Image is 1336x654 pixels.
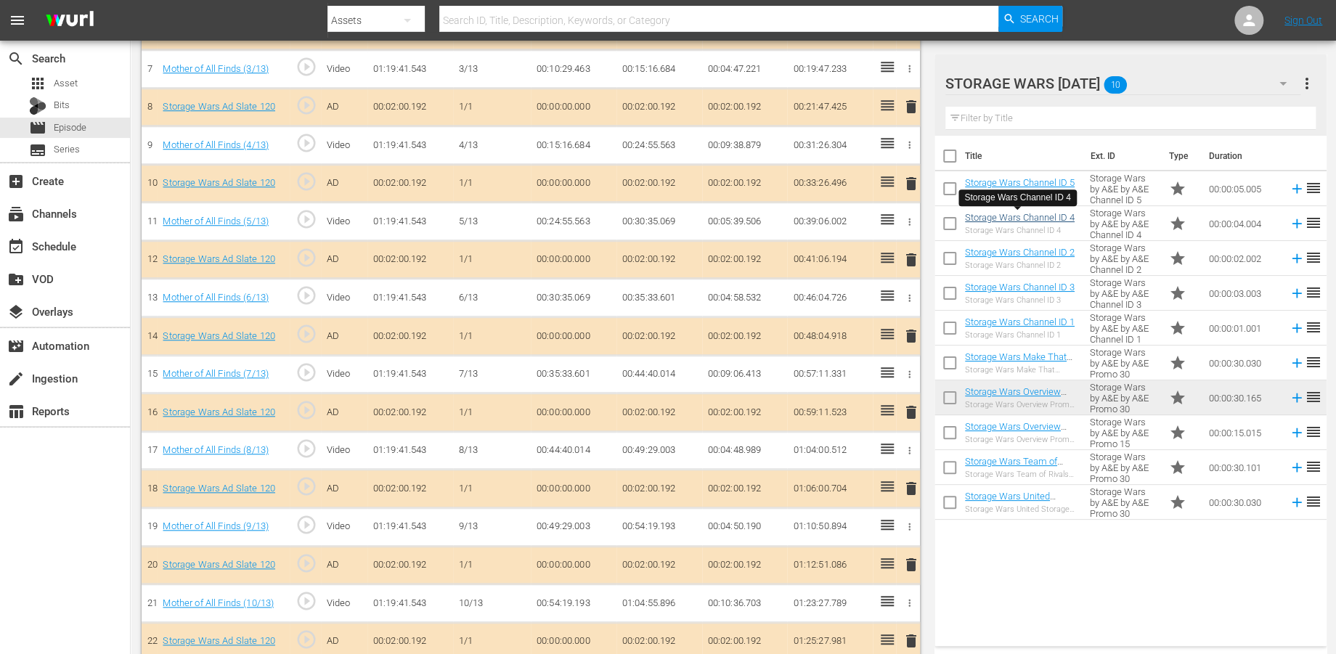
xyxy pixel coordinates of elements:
[453,393,531,432] td: 1/1
[965,400,1078,409] div: Storage Wars Overview Promo 30
[7,173,25,190] span: Create
[321,240,367,279] td: AD
[902,173,919,194] button: delete
[367,393,453,432] td: 00:02:00.192
[702,546,788,584] td: 00:02:00.192
[367,507,453,546] td: 01:19:41.543
[902,327,919,345] span: delete
[902,98,919,115] span: delete
[1084,311,1163,346] td: Storage Wars by A&E by A&E Channel ID 1
[1169,494,1186,511] span: Promo
[787,317,873,356] td: 00:48:04.918
[1298,66,1316,101] button: more_vert
[531,203,616,241] td: 00:24:55.563
[1084,171,1163,206] td: Storage Wars by A&E by A&E Channel ID 5
[321,203,367,241] td: Video
[163,483,274,494] a: Storage Wars Ad Slate 120
[321,507,367,546] td: Video
[531,88,616,126] td: 00:00:00.000
[702,507,788,546] td: 00:04:50.190
[702,164,788,203] td: 00:02:00.192
[1203,241,1283,276] td: 00:00:02.002
[453,317,531,356] td: 1/1
[1305,423,1322,441] span: reorder
[1160,136,1200,176] th: Type
[902,251,919,269] span: delete
[367,431,453,470] td: 01:19:41.543
[9,12,26,29] span: menu
[321,126,367,165] td: Video
[965,504,1078,514] div: Storage Wars United Storage of America Promo 30
[1305,284,1322,301] span: reorder
[321,164,367,203] td: AD
[142,50,157,89] td: 7
[321,470,367,508] td: AD
[296,247,317,269] span: play_circle_outline
[787,240,873,279] td: 00:41:06.194
[453,431,531,470] td: 8/13
[163,597,274,608] a: Mother of All Finds (10/13)
[702,50,788,89] td: 00:04:47.221
[965,470,1078,479] div: Storage Wars Team of Rivals Promo 30
[902,478,919,499] button: delete
[965,456,1063,478] a: Storage Wars Team of Rivals Promo 30
[296,475,317,497] span: play_circle_outline
[1082,136,1160,176] th: Ext. ID
[531,546,616,584] td: 00:00:00.000
[531,164,616,203] td: 00:00:00.000
[163,292,269,303] a: Mother of All Finds (6/13)
[321,584,367,623] td: Video
[1169,250,1186,267] span: Promo
[1084,346,1163,380] td: Storage Wars by A&E by A&E Promo 30
[616,393,702,432] td: 00:02:00.192
[7,338,25,355] span: Automation
[1305,388,1322,406] span: reorder
[1169,354,1186,372] span: Promo
[296,94,317,116] span: play_circle_outline
[29,97,46,115] div: Bits
[616,126,702,165] td: 00:24:55.563
[7,238,25,256] span: Schedule
[367,355,453,393] td: 01:19:41.543
[163,253,274,264] a: Storage Wars Ad Slate 120
[1203,450,1283,485] td: 00:00:30.101
[965,136,1082,176] th: Title
[296,399,317,421] span: play_circle_outline
[35,4,105,38] img: ans4CAIJ8jUAAAAAAAAAAAAAAAAAAAAAAAAgQb4GAAAAAAAAAAAAAAAAAAAAAAAAJMjXAAAAAAAAAAAAAAAAAAAAAAAAgAT5G...
[965,421,1067,443] a: Storage Wars Overview Promo 15
[321,317,367,356] td: AD
[702,203,788,241] td: 00:05:39.506
[1169,459,1186,476] span: Promo
[1203,346,1283,380] td: 00:00:30.030
[367,164,453,203] td: 00:02:00.192
[616,164,702,203] td: 00:02:00.192
[321,279,367,317] td: Video
[142,584,157,623] td: 21
[163,444,269,455] a: Mother of All Finds (8/13)
[1203,415,1283,450] td: 00:00:15.015
[1289,494,1305,510] svg: Add to Episode
[1020,6,1059,32] span: Search
[616,279,702,317] td: 00:35:33.601
[1084,415,1163,450] td: Storage Wars by A&E by A&E Promo 15
[787,164,873,203] td: 00:33:26.496
[296,56,317,78] span: play_circle_outline
[1169,424,1186,441] span: Promo
[453,355,531,393] td: 7/13
[296,132,317,154] span: play_circle_outline
[965,491,1074,523] a: Storage Wars United Storage of America Promo 30
[1203,380,1283,415] td: 00:00:30.165
[1203,311,1283,346] td: 00:00:01.001
[902,480,919,497] span: delete
[1289,250,1305,266] svg: Add to Episode
[616,50,702,89] td: 00:15:16.684
[142,470,157,508] td: 18
[702,584,788,623] td: 00:10:36.703
[142,431,157,470] td: 17
[163,216,269,226] a: Mother of All Finds (5/13)
[163,520,269,531] a: Mother of All Finds (9/13)
[702,240,788,279] td: 00:02:00.192
[1289,285,1305,301] svg: Add to Episode
[142,279,157,317] td: 13
[142,203,157,241] td: 11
